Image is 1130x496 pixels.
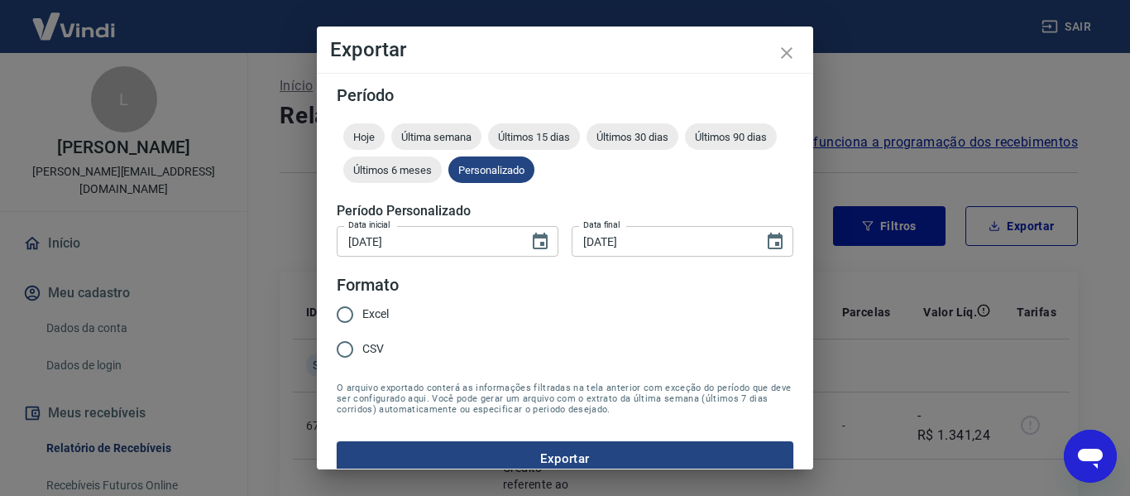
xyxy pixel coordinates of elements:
span: Última semana [391,131,481,143]
legend: Formato [337,273,399,297]
span: Últimos 30 dias [587,131,678,143]
button: Choose date, selected date is 1 de ago de 2025 [524,225,557,258]
div: Últimos 6 meses [343,157,442,183]
span: CSV [362,340,384,358]
span: O arquivo exportado conterá as informações filtradas na tela anterior com exceção do período que ... [337,383,793,415]
div: Últimos 30 dias [587,123,678,150]
input: DD/MM/YYYY [572,226,752,257]
div: Última semana [391,123,481,150]
div: Últimos 15 dias [488,123,580,150]
span: Excel [362,306,389,323]
div: Últimos 90 dias [685,123,777,150]
h5: Período Personalizado [337,203,793,219]
div: Personalizado [448,157,534,183]
span: Personalizado [448,164,534,176]
span: Hoje [343,131,385,143]
span: Últimos 15 dias [488,131,580,143]
button: Exportar [337,441,793,476]
iframe: Botão para abrir a janela de mensagens [1064,430,1117,483]
button: Choose date, selected date is 25 de ago de 2025 [759,225,792,258]
input: DD/MM/YYYY [337,226,517,257]
span: Últimos 6 meses [343,164,442,176]
button: close [767,33,807,73]
label: Data inicial [348,219,390,231]
h5: Período [337,87,793,104]
span: Últimos 90 dias [685,131,777,143]
label: Data final [583,219,620,231]
div: Hoje [343,123,385,150]
h4: Exportar [330,40,800,60]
